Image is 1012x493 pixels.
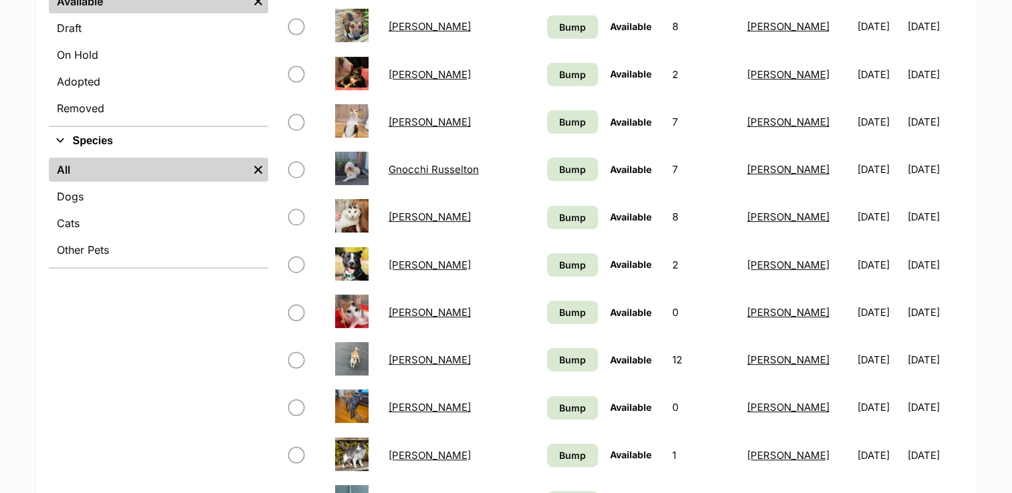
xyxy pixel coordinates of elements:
a: Bump [547,110,598,134]
td: 0 [667,384,740,430]
span: Bump [559,210,586,224]
a: [PERSON_NAME] [389,449,471,462]
a: [PERSON_NAME] [747,353,829,366]
a: Bump [547,63,598,86]
span: Available [610,21,651,32]
td: [DATE] [852,289,906,335]
a: [PERSON_NAME] [389,259,471,271]
a: All [49,158,248,182]
span: Available [610,259,651,270]
td: [DATE] [852,384,906,430]
span: Bump [559,115,586,129]
a: Other Pets [49,238,268,262]
span: Bump [559,20,586,34]
td: [DATE] [852,432,906,478]
a: Bump [547,348,598,371]
a: Bump [547,396,598,420]
a: On Hold [49,43,268,67]
span: Available [610,449,651,460]
img: Grace Buckingham [335,199,369,232]
a: Bump [547,444,598,467]
td: [DATE] [852,99,906,145]
span: Available [610,68,651,79]
td: [DATE] [852,242,906,288]
a: Bump [547,158,598,181]
td: [DATE] [852,3,906,49]
a: [PERSON_NAME] [747,401,829,414]
a: [PERSON_NAME] [389,306,471,319]
button: Species [49,132,268,150]
td: 7 [667,146,740,192]
a: Bump [547,253,598,277]
span: Bump [559,258,586,272]
a: [PERSON_NAME] [389,210,471,223]
span: Available [610,354,651,365]
img: Indigo Haliwell [335,438,369,471]
span: Available [610,164,651,175]
td: 2 [667,51,740,98]
span: Bump [559,401,586,415]
td: 2 [667,242,740,288]
td: [DATE] [908,432,962,478]
a: [PERSON_NAME] [747,20,829,33]
span: Available [610,116,651,128]
td: [DATE] [908,3,962,49]
a: Cats [49,211,268,235]
a: Removed [49,96,268,120]
td: [DATE] [908,51,962,98]
td: [DATE] [908,384,962,430]
a: Bump [547,15,598,39]
td: 8 [667,3,740,49]
td: [DATE] [908,146,962,192]
a: [PERSON_NAME] [389,68,471,81]
span: Bump [559,67,586,81]
td: 12 [667,337,740,383]
a: Bump [547,206,598,229]
span: Bump [559,353,586,367]
td: [DATE] [852,51,906,98]
a: Dogs [49,184,268,208]
a: [PERSON_NAME] [747,163,829,176]
a: [PERSON_NAME] [747,68,829,81]
td: 7 [667,99,740,145]
td: [DATE] [852,337,906,383]
span: Bump [559,305,586,319]
td: [DATE] [908,337,962,383]
td: [DATE] [908,194,962,240]
a: [PERSON_NAME] [747,116,829,128]
span: Bump [559,448,586,462]
a: Adopted [49,69,268,94]
span: Bump [559,162,586,176]
a: Remove filter [248,158,268,182]
a: [PERSON_NAME] [747,449,829,462]
span: Available [610,211,651,222]
td: 8 [667,194,740,240]
td: [DATE] [852,194,906,240]
td: [DATE] [908,99,962,145]
a: [PERSON_NAME] [389,116,471,128]
td: [DATE] [852,146,906,192]
a: Gnocchi Russelton [389,163,479,176]
a: [PERSON_NAME] [389,20,471,33]
td: [DATE] [908,289,962,335]
a: [PERSON_NAME] [747,259,829,271]
a: Bump [547,301,598,324]
td: 1 [667,432,740,478]
span: Available [610,307,651,318]
a: [PERSON_NAME] [747,306,829,319]
a: [PERSON_NAME] [389,401,471,414]
td: [DATE] [908,242,962,288]
div: Species [49,155,268,267]
a: Draft [49,16,268,40]
span: Available [610,401,651,413]
a: [PERSON_NAME] [747,210,829,223]
a: [PERSON_NAME] [389,353,471,366]
td: 0 [667,289,740,335]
